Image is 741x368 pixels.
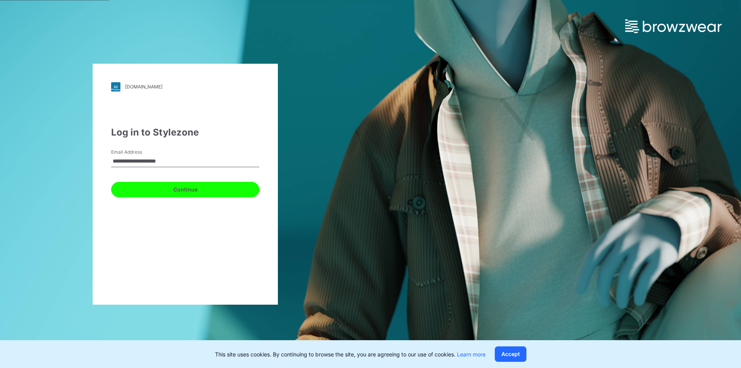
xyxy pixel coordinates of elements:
[215,350,486,358] p: This site uses cookies. By continuing to browse the site, you are agreeing to our use of cookies.
[125,84,162,90] div: [DOMAIN_NAME]
[457,351,486,358] a: Learn more
[111,125,259,139] div: Log in to Stylezone
[495,346,526,362] button: Accept
[111,182,259,197] button: Continue
[111,82,259,92] a: [DOMAIN_NAME]
[111,82,120,92] img: svg+xml;base64,PHN2ZyB3aWR0aD0iMjgiIGhlaWdodD0iMjgiIHZpZXdCb3g9IjAgMCAyOCAyOCIgZmlsbD0ibm9uZSIgeG...
[111,149,165,156] label: Email Address
[625,19,722,33] img: browzwear-logo.73288ffb.svg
